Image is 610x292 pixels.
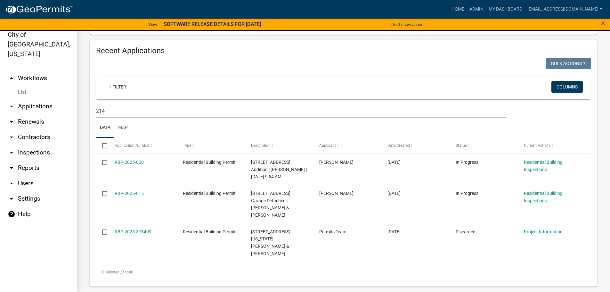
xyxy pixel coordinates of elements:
[387,229,401,234] span: 02/19/2025
[8,103,15,110] i: arrow_drop_down
[456,191,478,196] span: In Progress
[8,164,15,172] i: arrow_drop_down
[183,143,191,148] span: Type
[114,118,132,138] a: Map
[164,21,261,27] strong: SOFTWARE RELEASE DETAILS FOR [DATE]
[102,270,122,274] span: 0 selected /
[251,143,271,148] span: Description
[601,19,605,28] span: ×
[518,138,586,153] datatable-header-cell: Current Activity
[115,229,151,234] a: RBP-2025-378409
[524,191,563,203] a: Residential Building Inspections
[450,138,518,153] datatable-header-cell: Status
[319,229,346,234] span: Permits Team
[486,3,525,15] a: My Dashboard
[251,229,290,256] span: 214 MINNESOTA ST S | | DUSTIN G & JESSIE M ANDERSON
[525,3,605,15] a: [EMAIL_ADDRESS][DOMAIN_NAME]
[104,81,131,93] a: + Filter
[115,143,150,148] span: Application Number
[245,138,313,153] datatable-header-cell: Description
[389,19,425,30] button: Don't show again
[8,133,15,141] i: arrow_drop_down
[449,3,467,15] a: Home
[96,46,591,55] h4: Recent Applications
[251,191,292,218] span: 17 JEFFERSON ST S | Garage Detached | CHARLES & SARAH GILLIS
[456,160,478,165] span: In Progress
[313,138,381,153] datatable-header-cell: Applicant
[8,210,15,218] i: help
[176,138,245,153] datatable-header-cell: Type
[115,160,144,165] a: RBP-2025-020
[456,143,467,148] span: Status
[96,138,108,153] datatable-header-cell: Select
[146,19,160,30] a: View
[319,143,336,148] span: Applicant
[8,118,15,126] i: arrow_drop_down
[524,143,550,148] span: Current Activity
[381,138,450,153] datatable-header-cell: Date Created
[524,229,563,234] a: Project Information
[387,191,401,196] span: 04/23/2025
[8,74,15,82] i: arrow_drop_up
[387,143,410,148] span: Date Created
[551,81,583,93] button: Columns
[183,229,236,234] span: Residential Building Permit
[8,179,15,187] i: arrow_drop_down
[387,160,401,165] span: 06/25/2025
[251,160,307,179] span: 16 FRANKLIN ST S | Addition | THOMAS W GRATHWOHL | 07/07/2025 9:54 AM
[108,138,176,153] datatable-header-cell: Application Number
[183,160,236,165] span: Residential Building Permit
[8,195,15,203] i: arrow_drop_down
[319,160,354,165] span: Thomas W. Grathwohl
[601,19,605,27] button: Close
[96,118,114,138] a: Data
[524,160,563,172] a: Residential Building Inspections
[319,191,354,196] span: Kyle Esser
[183,191,236,196] span: Residential Building Permit
[8,149,15,156] i: arrow_drop_down
[456,229,476,234] span: Discarded
[96,104,507,118] input: Search for applications
[546,58,591,69] button: Bulk Actions
[96,264,591,280] div: 3 total
[467,3,486,15] a: Admin
[115,191,144,196] a: RBP-2025-015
